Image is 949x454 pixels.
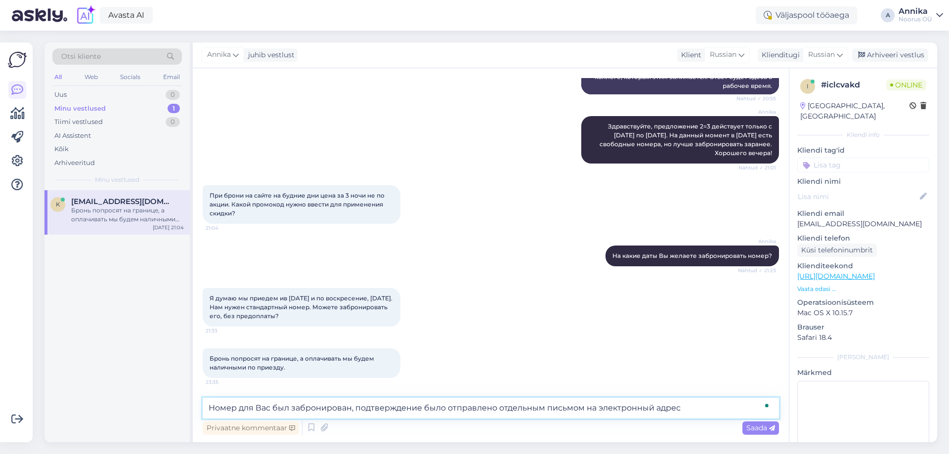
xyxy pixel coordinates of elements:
[203,421,299,435] div: Privaatne kommentaar
[800,101,909,122] div: [GEOGRAPHIC_DATA], [GEOGRAPHIC_DATA]
[798,191,918,202] input: Lisa nimi
[797,233,929,244] p: Kliendi telefon
[8,50,27,69] img: Askly Logo
[739,108,776,116] span: Annika
[797,285,929,293] p: Vaata edasi ...
[797,297,929,308] p: Operatsioonisüsteem
[166,90,180,100] div: 0
[808,49,835,60] span: Russian
[797,208,929,219] p: Kliendi email
[899,7,932,15] div: Annika
[746,423,775,432] span: Saada
[56,201,60,208] span: k
[881,8,895,22] div: A
[710,49,736,60] span: Russian
[75,5,96,26] img: explore-ai
[210,294,394,320] span: Я думаю мы приедем ив [DATE] и по воскресение, [DATE]. Нам нужен стандартный номер. Можете заброн...
[886,80,926,90] span: Online
[600,123,774,157] span: Здравствуйте, предложение 2=3 действует только с [DATE] по [DATE]. На данный момент в [DATE] есть...
[797,353,929,362] div: [PERSON_NAME]
[758,50,800,60] div: Klienditugi
[54,158,95,168] div: Arhiveeritud
[677,50,701,60] div: Klient
[807,83,809,90] span: i
[118,71,142,83] div: Socials
[54,104,106,114] div: Minu vestlused
[161,71,182,83] div: Email
[797,261,929,271] p: Klienditeekond
[797,308,929,318] p: Mac OS X 10.15.7
[206,378,243,386] span: 23:35
[54,131,91,141] div: AI Assistent
[71,206,184,224] div: Бронь попросят на границе, а оплачивать мы будем наличными по приезду.
[207,49,231,60] span: Annika
[153,224,184,231] div: [DATE] 21:04
[244,50,295,60] div: juhib vestlust
[210,355,376,371] span: Бронь попросят на границе, а оплачивать мы будем наличными по приезду.
[797,368,929,378] p: Märkmed
[852,48,928,62] div: Arhiveeri vestlus
[54,117,103,127] div: Tiimi vestlused
[210,192,386,217] span: При брони на сайте на будние дни цена за 3 ночи не по акции. Какой промокод нужно ввести для прим...
[797,176,929,187] p: Kliendi nimi
[899,7,943,23] a: AnnikaNoorus OÜ
[168,104,180,114] div: 1
[797,130,929,139] div: Kliendi info
[797,322,929,332] p: Brauser
[100,7,153,24] a: Avasta AI
[797,332,929,343] p: Safari 18.4
[612,252,772,259] span: На какие даты Вы желаете забронировать номер?
[166,117,180,127] div: 0
[54,144,69,154] div: Kõik
[54,90,67,100] div: Uus
[738,164,776,171] span: Nähtud ✓ 21:01
[95,175,139,184] span: Minu vestlused
[83,71,100,83] div: Web
[206,224,243,232] span: 21:04
[736,95,776,102] span: Nähtud ✓ 20:55
[52,71,64,83] div: All
[797,219,929,229] p: [EMAIL_ADDRESS][DOMAIN_NAME]
[61,51,101,62] span: Otsi kliente
[821,79,886,91] div: # iclcvakd
[899,15,932,23] div: Noorus OÜ
[797,272,875,281] a: [URL][DOMAIN_NAME]
[797,145,929,156] p: Kliendi tag'id
[797,158,929,172] input: Lisa tag
[797,244,877,257] div: Küsi telefoninumbrit
[203,398,779,418] textarea: To enrich screen reader interactions, please activate Accessibility in Grammarly extension settings
[738,267,776,274] span: Nähtud ✓ 21:23
[756,6,857,24] div: Väljaspool tööaega
[206,327,243,334] span: 21:33
[739,238,776,245] span: Annika
[71,197,174,206] span: katarina1987@bk.ru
